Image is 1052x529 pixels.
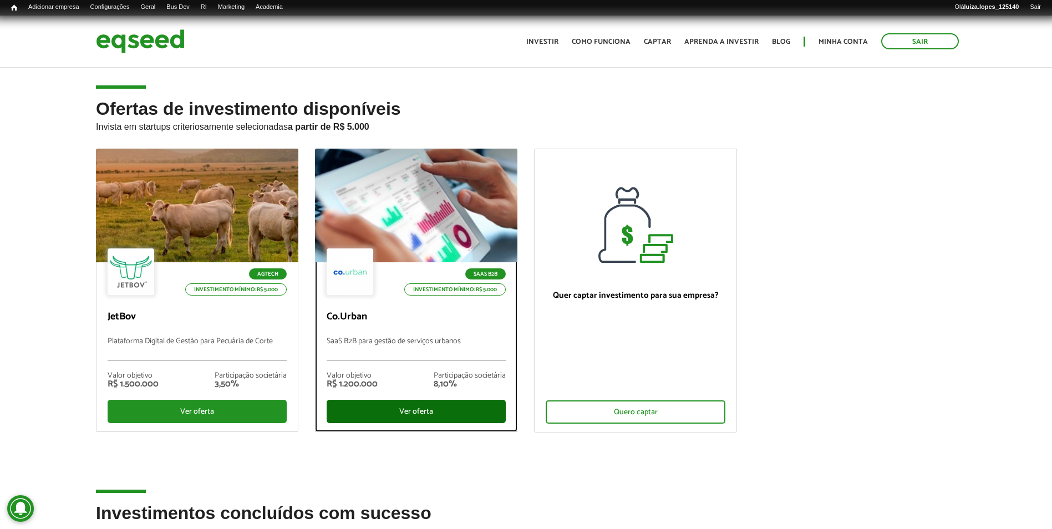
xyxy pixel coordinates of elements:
[250,3,288,12] a: Academia
[327,337,506,361] p: SaaS B2B para gestão de serviços urbanos
[327,380,378,389] div: R$ 1.200.000
[23,3,85,12] a: Adicionar empresa
[11,4,17,12] span: Início
[534,149,736,433] a: Quer captar investimento para sua empresa? Quero captar
[315,149,517,432] a: SaaS B2B Investimento mínimo: R$ 5.000 Co.Urban SaaS B2B para gestão de serviços urbanos Valor ob...
[108,400,287,423] div: Ver oferta
[546,400,725,424] div: Quero captar
[772,38,790,45] a: Blog
[96,119,956,132] p: Invista em startups criteriosamente selecionadas
[96,27,185,56] img: EqSeed
[327,311,506,323] p: Co.Urban
[215,372,287,380] div: Participação societária
[546,291,725,301] p: Quer captar investimento para sua empresa?
[819,38,868,45] a: Minha conta
[185,283,287,296] p: Investimento mínimo: R$ 5.000
[949,3,1024,12] a: Oláluiza.lopes_125140
[1024,3,1046,12] a: Sair
[572,38,631,45] a: Como funciona
[161,3,195,12] a: Bus Dev
[327,372,378,380] div: Valor objetivo
[108,311,287,323] p: JetBov
[684,38,759,45] a: Aprenda a investir
[6,3,23,13] a: Início
[108,337,287,361] p: Plataforma Digital de Gestão para Pecuária de Corte
[249,268,287,279] p: Agtech
[96,99,956,149] h2: Ofertas de investimento disponíveis
[526,38,558,45] a: Investir
[212,3,250,12] a: Marketing
[288,122,369,131] strong: a partir de R$ 5.000
[327,400,506,423] div: Ver oferta
[96,149,298,432] a: Agtech Investimento mínimo: R$ 5.000 JetBov Plataforma Digital de Gestão para Pecuária de Corte V...
[964,3,1019,10] strong: luiza.lopes_125140
[135,3,161,12] a: Geral
[434,380,506,389] div: 8,10%
[644,38,671,45] a: Captar
[881,33,959,49] a: Sair
[195,3,212,12] a: RI
[465,268,506,279] p: SaaS B2B
[404,283,506,296] p: Investimento mínimo: R$ 5.000
[108,372,159,380] div: Valor objetivo
[85,3,135,12] a: Configurações
[108,380,159,389] div: R$ 1.500.000
[434,372,506,380] div: Participação societária
[215,380,287,389] div: 3,50%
